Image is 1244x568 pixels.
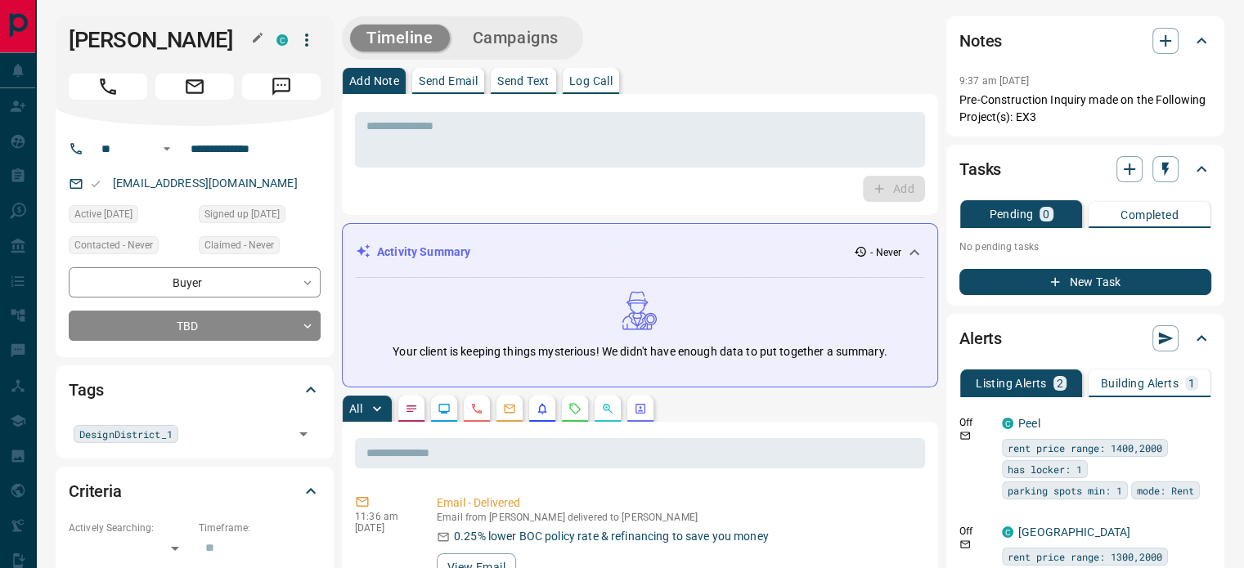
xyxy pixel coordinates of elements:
[601,402,614,415] svg: Opportunities
[157,139,177,159] button: Open
[959,325,1002,351] h2: Alerts
[204,206,280,222] span: Signed up [DATE]
[355,522,412,534] p: [DATE]
[634,402,647,415] svg: Agent Actions
[959,319,1211,358] div: Alerts
[497,75,550,87] p: Send Text
[90,178,101,190] svg: Email Valid
[870,245,901,260] p: - Never
[69,472,321,511] div: Criteria
[1137,482,1194,499] span: mode: Rent
[355,511,412,522] p: 11:36 am
[69,267,321,297] div: Buyer
[437,494,918,512] p: Email - Delivered
[1008,548,1162,565] span: rent price range: 1300,2000
[976,378,1047,389] p: Listing Alerts
[568,402,582,415] svg: Requests
[405,402,418,415] svg: Notes
[1008,461,1082,477] span: has locker: 1
[69,205,191,228] div: Sat Jan 20 2024
[1043,208,1049,220] p: 0
[276,34,288,46] div: condos.ca
[1018,526,1130,539] a: [GEOGRAPHIC_DATA]
[438,402,451,415] svg: Lead Browsing Activity
[959,21,1211,60] div: Notes
[1101,378,1179,389] p: Building Alerts
[1188,378,1195,389] p: 1
[1120,209,1179,221] p: Completed
[242,74,321,100] span: Message
[1008,482,1122,499] span: parking spots min: 1
[1002,526,1013,538] div: condos.ca
[113,177,298,190] a: [EMAIL_ADDRESS][DOMAIN_NAME]
[437,512,918,523] p: Email from [PERSON_NAME] delivered to [PERSON_NAME]
[69,478,122,504] h2: Criteria
[1002,418,1013,429] div: condos.ca
[69,370,321,409] div: Tags
[349,403,362,414] p: All
[377,244,470,261] p: Activity Summary
[74,206,132,222] span: Active [DATE]
[989,208,1033,220] p: Pending
[1008,440,1162,456] span: rent price range: 1400,2000
[1018,417,1040,430] a: Peel
[69,521,191,535] p: Actively Searching:
[959,415,992,430] p: Off
[79,426,173,442] span: DesignDistrict_1
[454,528,769,545] p: 0.25% lower BOC policy rate & refinancing to save you money
[204,237,274,253] span: Claimed - Never
[356,237,924,267] div: Activity Summary- Never
[959,524,992,539] p: Off
[199,205,321,228] div: Wed Nov 09 2016
[74,237,153,253] span: Contacted - Never
[419,75,478,87] p: Send Email
[199,521,321,535] p: Timeframe:
[959,28,1002,54] h2: Notes
[959,92,1211,126] p: Pre-Construction Inquiry made on the Following Project(s): EX3
[350,25,450,51] button: Timeline
[155,74,234,100] span: Email
[349,75,399,87] p: Add Note
[569,75,613,87] p: Log Call
[959,75,1029,87] p: 9:37 am [DATE]
[1057,378,1063,389] p: 2
[69,27,252,53] h1: [PERSON_NAME]
[959,269,1211,295] button: New Task
[69,377,103,403] h2: Tags
[959,430,971,441] svg: Email
[536,402,549,415] svg: Listing Alerts
[470,402,483,415] svg: Calls
[959,235,1211,259] p: No pending tasks
[959,150,1211,189] div: Tasks
[456,25,575,51] button: Campaigns
[69,74,147,100] span: Call
[959,539,971,550] svg: Email
[959,156,1001,182] h2: Tasks
[292,423,315,445] button: Open
[69,311,321,341] div: TBD
[503,402,516,415] svg: Emails
[393,343,887,360] p: Your client is keeping things mysterious! We didn't have enough data to put together a summary.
